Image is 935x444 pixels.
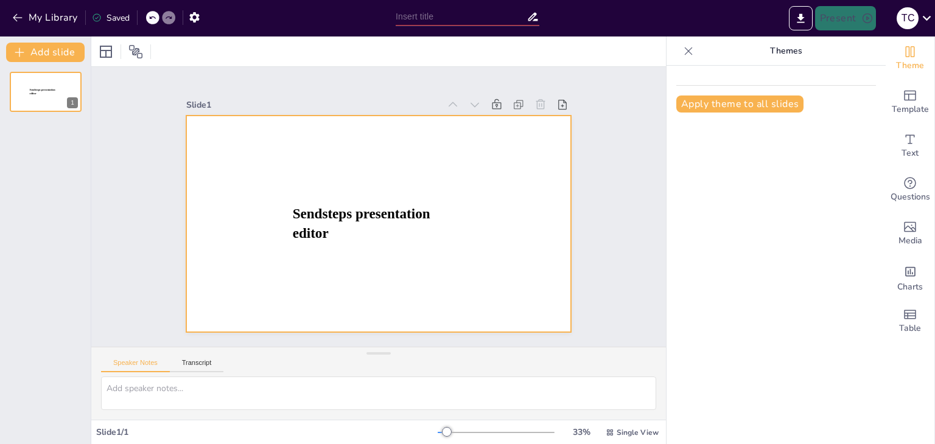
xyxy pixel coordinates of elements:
div: Add images, graphics, shapes or video [886,212,934,255]
button: Present [815,6,876,30]
div: 1 [10,72,82,112]
button: Speaker Notes [101,359,170,372]
input: Insert title [396,8,527,26]
div: Get real-time input from your audience [886,168,934,212]
button: Export to PowerPoint [789,6,813,30]
button: My Library [9,8,83,27]
span: Template [892,103,929,116]
span: Single View [617,428,659,437]
div: Add text boxes [886,124,934,168]
div: Change the overall theme [886,36,934,80]
div: Т С [897,7,919,29]
span: Sendsteps presentation editor [30,89,55,95]
button: Transcript [170,359,224,372]
span: Position [128,44,143,59]
button: Apply theme to all slides [676,95,804,113]
div: Layout [96,42,116,61]
div: Add ready made slides [886,80,934,124]
span: Media [898,234,922,248]
span: Questions [891,190,930,204]
div: Saved [92,12,130,24]
button: Т С [897,6,919,30]
span: Text [902,147,919,160]
div: 1 [67,97,78,108]
div: Add charts and graphs [886,255,934,299]
span: Charts [897,280,923,294]
span: Theme [896,59,924,72]
span: Table [899,322,921,335]
span: Sendsteps presentation editor [292,206,430,241]
div: Slide 1 [186,99,440,111]
div: 33 % [567,426,596,438]
button: Add slide [6,43,85,62]
div: Slide 1 / 1 [96,426,438,438]
p: Themes [698,36,874,66]
div: Add a table [886,299,934,343]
